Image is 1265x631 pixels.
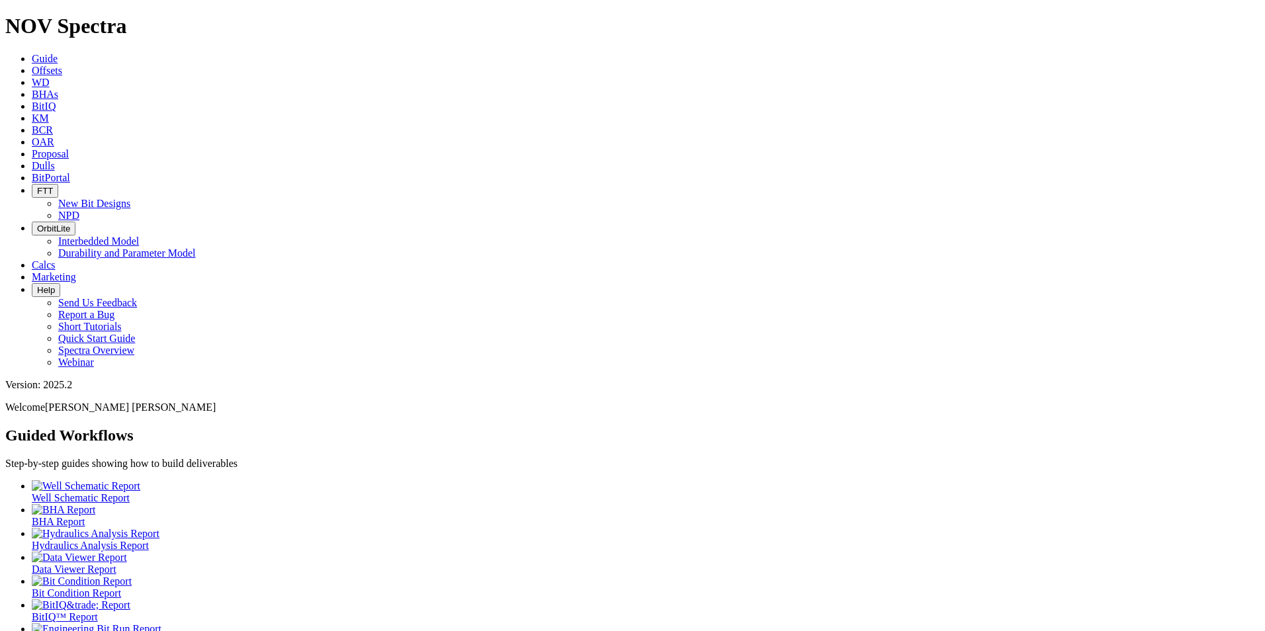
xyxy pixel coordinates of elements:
a: BitPortal [32,172,70,183]
img: BitIQ&trade; Report [32,599,130,611]
a: Well Schematic Report Well Schematic Report [32,480,1260,503]
span: BitIQ™ Report [32,611,98,622]
a: Quick Start Guide [58,333,135,344]
span: BHA Report [32,516,85,527]
p: Step-by-step guides showing how to build deliverables [5,458,1260,470]
a: NPD [58,210,79,221]
a: Proposal [32,148,69,159]
span: [PERSON_NAME] [PERSON_NAME] [45,401,216,413]
span: Well Schematic Report [32,492,130,503]
p: Welcome [5,401,1260,413]
a: Interbedded Model [58,235,139,247]
img: Data Viewer Report [32,552,127,564]
span: Hydraulics Analysis Report [32,540,149,551]
a: BHAs [32,89,58,100]
img: Well Schematic Report [32,480,140,492]
a: Bit Condition Report Bit Condition Report [32,575,1260,599]
a: BitIQ [32,101,56,112]
span: Data Viewer Report [32,564,116,575]
a: BCR [32,124,53,136]
a: Guide [32,53,58,64]
button: OrbitLite [32,222,75,235]
span: OrbitLite [37,224,70,233]
a: Offsets [32,65,62,76]
a: Report a Bug [58,309,114,320]
a: Dulls [32,160,55,171]
img: BHA Report [32,504,95,516]
a: WD [32,77,50,88]
a: KM [32,112,49,124]
a: Durability and Parameter Model [58,247,196,259]
a: Hydraulics Analysis Report Hydraulics Analysis Report [32,528,1260,551]
a: Short Tutorials [58,321,122,332]
button: Help [32,283,60,297]
a: BitIQ&trade; Report BitIQ™ Report [32,599,1260,622]
div: Version: 2025.2 [5,379,1260,391]
a: Data Viewer Report Data Viewer Report [32,552,1260,575]
a: Marketing [32,271,76,282]
a: OAR [32,136,54,147]
img: Hydraulics Analysis Report [32,528,159,540]
a: Webinar [58,357,94,368]
h2: Guided Workflows [5,427,1260,444]
button: FTT [32,184,58,198]
span: Help [37,285,55,295]
span: Bit Condition Report [32,587,121,599]
a: New Bit Designs [58,198,130,209]
a: BHA Report BHA Report [32,504,1260,527]
img: Bit Condition Report [32,575,132,587]
a: Spectra Overview [58,345,134,356]
a: Send Us Feedback [58,297,137,308]
a: Calcs [32,259,56,271]
span: FTT [37,186,53,196]
h1: NOV Spectra [5,14,1260,38]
